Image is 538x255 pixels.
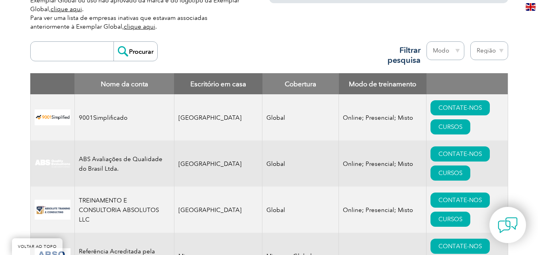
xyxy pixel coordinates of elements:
font: Modo de treinamento [349,80,416,88]
a: CURSOS [430,212,470,227]
input: Procurar [113,42,157,61]
font: CONTATE-NOS [438,243,482,250]
th: Mode of Training: activate to sort column ascending [339,73,426,94]
img: 16e092f6-eadd-ed11-a7c6-00224814fd52-logo.png [35,200,70,219]
img: 37c9c059-616f-eb11-a812-002248153038-logo.png [35,109,70,126]
a: CURSOS [430,165,470,181]
th: Account Name: activate to sort column descending [74,73,174,94]
a: clique aqui [124,23,155,30]
th: Home Office: activate to sort column ascending [174,73,262,94]
font: Online; Presencial; Misto [343,160,413,167]
font: CURSOS [438,169,462,177]
font: ABS Avaliações de Qualidade do Brasil Ltda. [79,156,162,172]
a: clique aqui [51,6,82,13]
img: en [526,3,536,11]
font: CONTATE-NOS [438,150,482,158]
font: Escritório em casa [190,80,246,88]
a: CONTATE-NOS [430,100,490,115]
a: CURSOS [430,119,470,134]
font: VOLTAR AO TOPO [18,244,57,249]
img: c92924ac-d9bc-ea11-a814-000d3a79823d-logo.jpg [35,159,70,168]
a: CONTATE-NOS [430,146,490,162]
a: VOLTAR AO TOPO [12,238,63,255]
font: [GEOGRAPHIC_DATA] [178,160,242,167]
th: Coverage: activate to sort column ascending [262,73,339,94]
font: Global [266,114,285,121]
font: Filtrar pesquisa [387,45,421,65]
font: . [82,6,84,13]
font: TREINAMENTO E CONSULTORIA ABSOLUTOS LLC [79,197,159,223]
font: CURSOS [438,216,462,223]
font: CONTATE-NOS [438,197,482,204]
font: Online; Presencial; Misto [343,206,413,214]
font: Global [266,206,285,214]
img: contact-chat.png [498,215,518,235]
font: CONTATE-NOS [438,104,482,111]
font: 9001Simplificado [79,114,127,121]
font: Global [266,160,285,167]
font: Cobertura [285,80,316,88]
a: CONTATE-NOS [430,239,490,254]
a: CONTATE-NOS [430,193,490,208]
font: . [155,23,157,30]
font: CURSOS [438,123,462,130]
font: Online; Presencial; Misto [343,114,413,121]
th: : activate to sort column ascending [426,73,508,94]
font: Para ver uma lista de empresas inativas que estavam associadas anteriormente à Exemplar Global, [30,14,207,30]
font: [GEOGRAPHIC_DATA] [178,114,242,121]
font: [GEOGRAPHIC_DATA] [178,206,242,214]
font: Nome da conta [101,80,148,88]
